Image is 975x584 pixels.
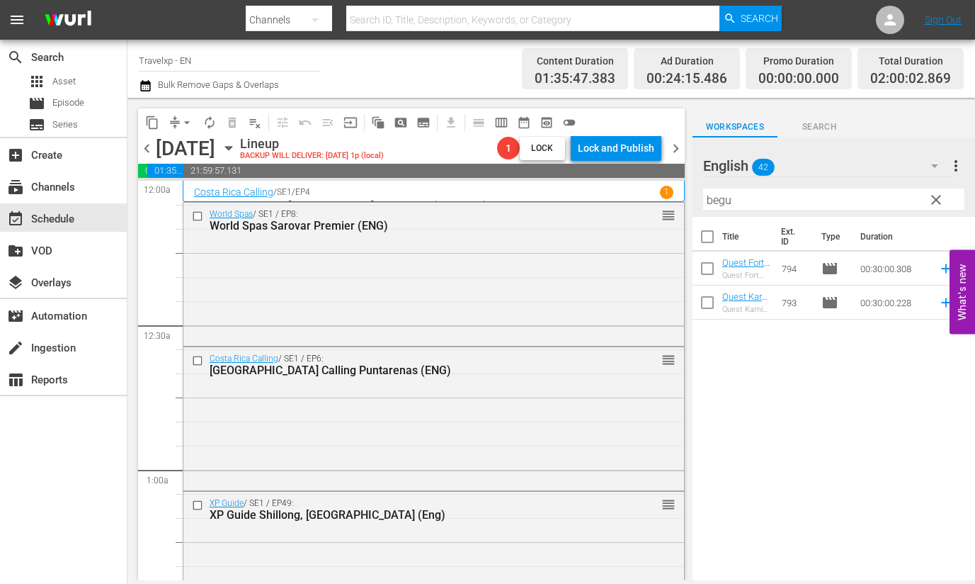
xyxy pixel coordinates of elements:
[412,111,435,134] span: Create Series Block
[141,111,164,134] span: Copy Lineup
[156,137,215,160] div: [DATE]
[389,111,412,134] span: Create Search Block
[462,108,490,136] span: Day Calendar View
[138,164,147,178] span: 00:24:15.486
[52,118,78,132] span: Series
[703,146,952,186] div: English
[664,187,669,197] p: 1
[950,250,975,335] button: Open Feedback Widget
[494,116,508,130] span: calendar_view_week_outlined
[317,111,339,134] span: Fill episodes with ad slates
[938,295,954,310] svg: Add to Schedule
[692,120,777,135] span: Workspaces
[138,140,156,157] span: chevron_left
[497,142,520,154] span: 1
[540,116,554,130] span: preview_outlined
[194,186,273,198] a: Costa Rica Calling
[777,120,862,135] span: Search
[7,210,24,228] span: event_available
[852,217,937,257] th: Duration
[210,219,609,232] div: World Spas Sarovar Premier (ENG)
[741,6,778,31] span: Search
[194,199,673,213] p: Costa Rica Calling [PERSON_NAME] de la Vieja (ENGLISH)
[210,209,253,219] a: World Spas
[147,164,183,178] span: 01:35:47.383
[240,152,384,161] div: BACKUP WILL DELIVER: [DATE] 1p (local)
[203,116,217,130] span: autorenew_outlined
[661,497,675,512] span: reorder
[870,71,951,87] span: 02:00:02.869
[266,108,294,136] span: Customize Events
[855,286,933,320] td: 00:30:00.228
[535,111,558,134] span: View Backup
[244,111,266,134] span: Clear Lineup
[821,294,838,311] span: Episode
[28,95,45,112] span: Episode
[343,116,358,130] span: input
[435,108,462,136] span: Download as CSV
[855,252,933,286] td: 00:30:00.308
[7,49,24,66] span: Search
[210,498,244,508] a: XP Guide
[928,191,945,208] span: clear
[28,116,45,133] span: subtitles
[535,71,615,87] span: 01:35:47.383
[571,135,661,161] button: Lock and Publish
[661,497,675,511] button: reorder
[7,274,24,291] span: Overlays
[362,108,389,136] span: Refresh All Search Blocks
[198,111,221,134] span: Loop Content
[394,116,408,130] span: pageview_outlined
[535,51,615,71] div: Content Duration
[210,209,609,232] div: / SE1 / EP8:
[183,164,685,178] span: 21:59:57.131
[520,137,565,160] button: Lock
[870,51,951,71] div: Total Duration
[661,352,675,368] span: reorder
[646,71,727,87] span: 00:24:15.486
[776,252,816,286] td: 794
[821,260,838,277] span: Episode
[758,71,839,87] span: 00:00:00.000
[210,498,609,522] div: / SE1 / EP49:
[722,271,770,280] div: Quest Fort Begu 1, [GEOGRAPHIC_DATA]
[210,364,609,377] div: [GEOGRAPHIC_DATA] Calling Puntarenas (ENG)
[52,74,76,89] span: Asset
[722,291,769,344] a: Quest Karni Fort + [GEOGRAPHIC_DATA] (ENG)
[277,187,295,197] p: SE1 /
[240,136,384,152] div: Lineup
[947,149,964,183] button: more_vert
[28,73,45,90] span: Asset
[722,257,770,289] a: Quest Fort Begu 1 (ENG)
[667,140,685,157] span: chevron_right
[661,208,675,222] button: reorder
[938,261,954,276] svg: Add to Schedule
[722,217,772,257] th: Title
[34,4,102,37] img: ans4CAIJ8jUAAAAAAAAAAAAAAAAAAAAAAAAgQb4GAAAAAAAAAAAAAAAAAAAAAAAAJMjXAAAAAAAAAAAAAAAAAAAAAAAAgAT5G...
[7,371,24,388] span: Reports
[813,217,852,257] th: Type
[7,242,24,259] span: VOD
[661,208,675,223] span: reorder
[273,187,277,197] p: /
[295,187,310,197] p: EP4
[145,116,159,130] span: content_copy
[758,51,839,71] div: Promo Duration
[7,308,24,325] span: Automation
[156,79,279,90] span: Bulk Remove Gaps & Overlaps
[646,51,727,71] div: Ad Duration
[7,179,24,196] span: Channels
[578,135,654,161] div: Lock and Publish
[339,111,362,134] span: Update Metadata from Key Asset
[490,111,513,134] span: Week Calendar View
[180,116,194,130] span: arrow_drop_down
[7,147,24,164] span: Create
[371,116,385,130] span: auto_awesome_motion_outlined
[52,96,84,110] span: Episode
[210,508,609,522] div: XP Guide Shillong, [GEOGRAPHIC_DATA] (Eng)
[517,116,531,130] span: date_range_outlined
[164,111,198,134] span: Remove Gaps & Overlaps
[562,116,576,130] span: toggle_off
[210,354,278,364] a: Costa Rica Calling
[168,116,182,130] span: compress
